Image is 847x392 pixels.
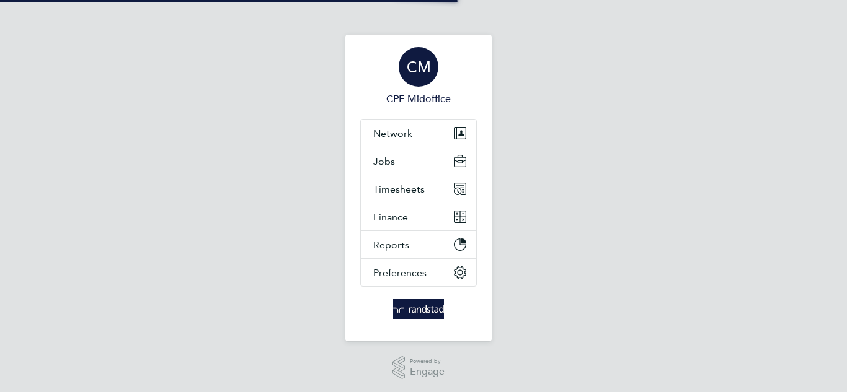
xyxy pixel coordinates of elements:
button: Network [361,120,476,147]
button: Preferences [361,259,476,286]
span: Network [373,128,412,139]
span: Powered by [410,356,445,367]
span: Jobs [373,155,395,167]
span: Timesheets [373,183,425,195]
span: Reports [373,239,409,251]
img: randstad-logo-retina.png [393,299,445,319]
span: Preferences [373,267,427,279]
button: Reports [361,231,476,258]
nav: Main navigation [345,35,492,341]
a: Go to home page [360,299,477,319]
button: Timesheets [361,175,476,203]
span: CM [407,59,431,75]
span: Engage [410,367,445,377]
button: Jobs [361,147,476,175]
a: Powered byEngage [392,356,445,380]
button: Finance [361,203,476,230]
a: CMCPE Midoffice [360,47,477,107]
span: Finance [373,211,408,223]
span: CPE Midoffice [360,92,477,107]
